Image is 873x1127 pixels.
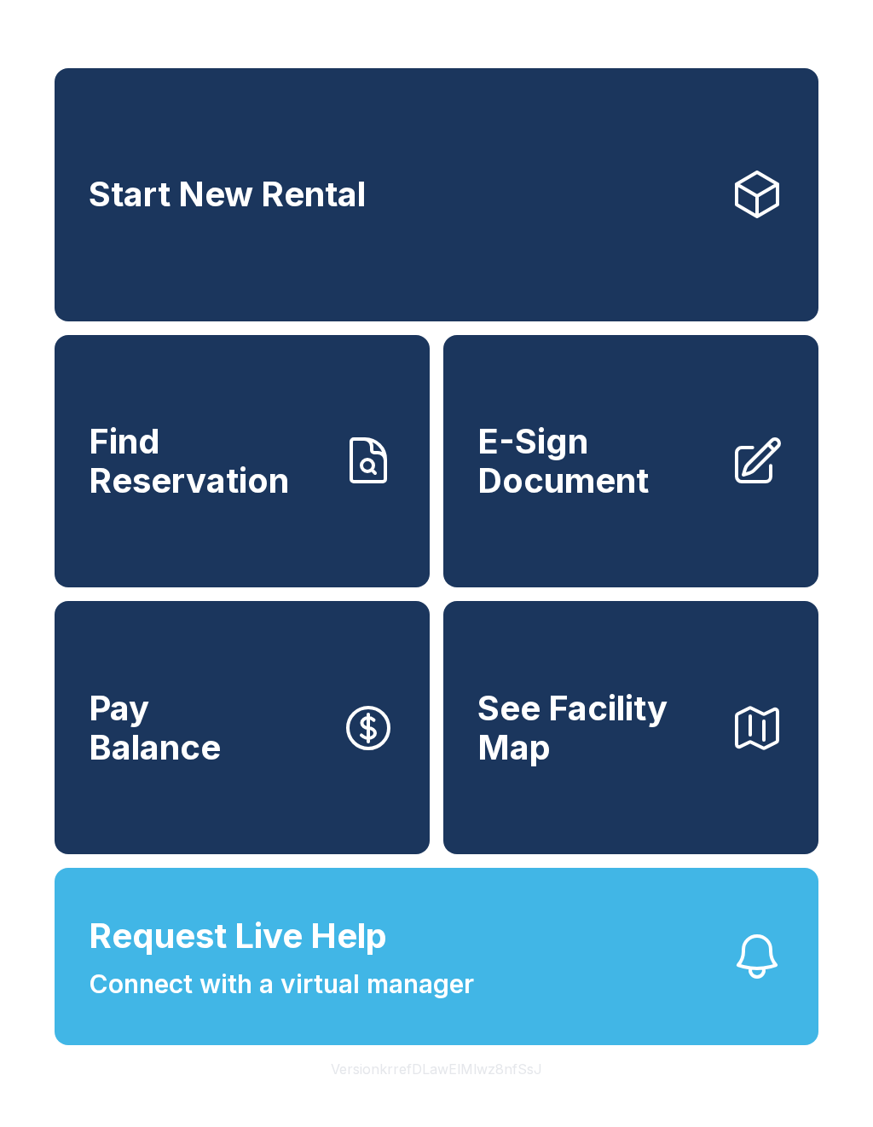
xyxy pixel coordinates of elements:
[89,175,366,214] span: Start New Rental
[55,601,430,854] button: PayBalance
[443,335,818,588] a: E-Sign Document
[55,68,818,321] a: Start New Rental
[89,422,327,500] span: Find Reservation
[89,689,221,766] span: Pay Balance
[55,335,430,588] a: Find Reservation
[89,910,387,962] span: Request Live Help
[477,422,716,500] span: E-Sign Document
[89,965,474,1003] span: Connect with a virtual manager
[443,601,818,854] button: See Facility Map
[55,868,818,1045] button: Request Live HelpConnect with a virtual manager
[317,1045,556,1093] button: VersionkrrefDLawElMlwz8nfSsJ
[477,689,716,766] span: See Facility Map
